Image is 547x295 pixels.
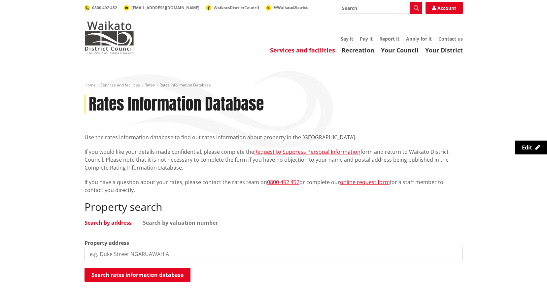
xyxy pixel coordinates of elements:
a: online request form [340,179,390,186]
span: WaikatoDistrictCouncil [214,5,259,11]
a: Apply for it [406,36,432,42]
a: [EMAIL_ADDRESS][DOMAIN_NAME] [124,5,199,11]
button: Search rates information database [85,268,190,282]
a: Say it [341,36,353,42]
label: Property address [85,239,129,247]
a: Report it [379,36,399,42]
h2: Property search [85,201,463,213]
span: Rates Information Database [159,82,211,88]
img: Waikato District Council - Te Kaunihera aa Takiwaa o Waikato [85,21,134,54]
a: Services and facilities [270,46,335,54]
a: Your District [425,46,463,54]
a: Search by address [85,220,132,225]
a: Rates [145,82,155,88]
p: Use the rates information database to find out rates information about property in the [GEOGRAPHI... [85,133,463,141]
a: Edit [515,141,547,154]
a: 0800 492 452 [267,179,299,186]
a: Request to Suppress Personal Information [254,148,360,155]
a: Pay it [360,36,373,42]
a: @WaikatoDistrict [266,5,308,10]
a: Home [85,82,96,88]
a: Recreation [342,46,374,54]
a: Search by valuation number [143,220,218,225]
span: [EMAIL_ADDRESS][DOMAIN_NAME] [131,5,199,11]
a: 0800 492 452 [85,5,117,11]
span: Edit [522,144,532,151]
a: Your Council [381,46,419,54]
p: If you have a question about your rates, please contact the rates team on or complete our for a s... [85,178,463,194]
a: Services and facilities [100,82,140,88]
span: @WaikatoDistrict [273,5,308,10]
a: Account [426,2,463,14]
h1: Rates Information Database [89,95,264,114]
input: Search input [338,2,422,14]
span: 0800 492 452 [92,5,117,11]
a: Contact us [438,36,463,42]
nav: breadcrumb [85,82,463,88]
p: If you would like your details made confidential, please complete the form and return to Waikato ... [85,148,463,172]
a: WaikatoDistrictCouncil [206,5,259,11]
input: e.g. Duke Street NGARUAWAHIA [85,247,463,261]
